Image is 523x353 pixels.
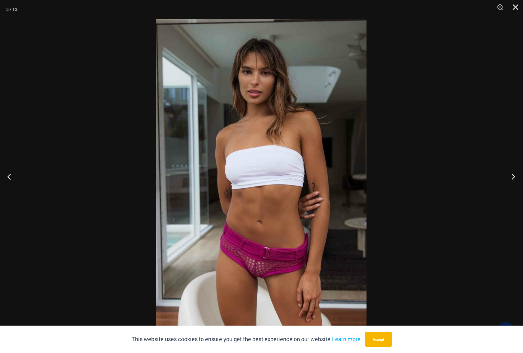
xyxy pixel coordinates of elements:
[500,161,523,192] button: Next
[332,335,361,343] a: Learn more
[132,335,361,344] p: This website uses cookies to ensure you get the best experience on our website.
[365,332,392,347] button: Accept
[6,5,17,14] div: 5 / 13
[156,19,367,334] img: Lighthouse Fuchsia 516 Shorts 03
